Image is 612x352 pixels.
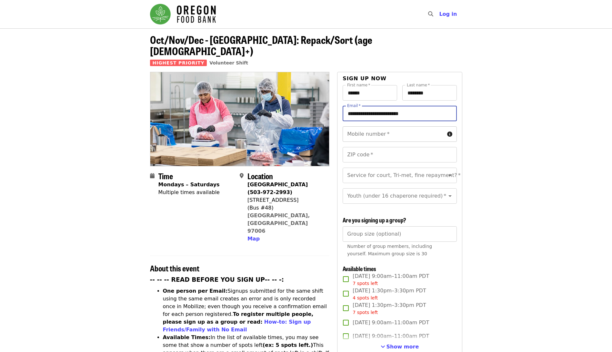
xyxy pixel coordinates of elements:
[353,272,429,287] span: [DATE] 9:00am–11:00am PDT
[353,332,429,340] span: [DATE] 9:00am–11:00am PDT
[247,181,308,195] strong: [GEOGRAPHIC_DATA] (503-972-2993)
[150,262,199,274] span: About this event
[347,104,361,108] label: Email
[163,311,314,325] strong: To register multiple people, please sign up as a group or read:
[343,85,397,101] input: First name
[343,106,456,121] input: Email
[150,276,284,283] strong: -- -- -- READ BEFORE YOU SIGN UP-- -- -:
[428,11,433,17] i: search icon
[209,60,248,65] a: Volunteer Shift
[158,181,220,188] strong: Mondays – Saturdays
[353,295,378,300] span: 4 spots left
[353,301,426,316] span: [DATE] 1:30pm–3:30pm PDT
[447,131,452,137] i: circle-info icon
[150,173,155,179] i: calendar icon
[407,83,430,87] label: Last name
[263,342,313,348] strong: (ex: 5 spots left.)
[150,32,372,58] span: Oct/Nov/Dec - [GEOGRAPHIC_DATA]: Repack/Sort (age [DEMOGRAPHIC_DATA]+)
[343,75,386,82] span: Sign up now
[353,281,378,286] span: 7 spots left
[247,236,260,242] span: Map
[347,244,432,256] span: Number of group members, including yourself. Maximum group size is 30
[343,216,406,224] span: Are you signing up a group?
[353,319,429,327] span: [DATE] 9:00am–11:00am PDT
[386,344,419,350] span: Show more
[163,288,228,294] strong: One person per Email:
[439,11,457,17] span: Log in
[158,170,173,181] span: Time
[247,235,260,243] button: Map
[381,343,419,351] button: See more timeslots
[434,8,462,21] button: Log in
[158,189,220,196] div: Multiple times available
[437,6,442,22] input: Search
[163,287,330,334] li: Signups submitted for the same shift using the same email creates an error and is only recorded o...
[343,226,456,242] input: [object Object]
[247,196,324,204] div: [STREET_ADDRESS]
[240,173,244,179] i: map-marker-alt icon
[347,83,370,87] label: First name
[150,4,216,24] img: Oregon Food Bank - Home
[163,319,311,333] a: How-to: Sign up Friends/Family with No Email
[353,287,426,301] span: [DATE] 1:30pm–3:30pm PDT
[247,212,310,234] a: [GEOGRAPHIC_DATA], [GEOGRAPHIC_DATA] 97006
[343,264,376,273] span: Available times
[353,310,378,315] span: 7 spots left
[446,171,455,180] button: Open
[343,147,456,162] input: ZIP code
[247,204,324,212] div: (Bus #48)
[446,191,455,200] button: Open
[247,170,273,181] span: Location
[150,72,329,166] img: Oct/Nov/Dec - Beaverton: Repack/Sort (age 10+) organized by Oregon Food Bank
[150,60,207,66] span: Highest Priority
[163,334,211,340] strong: Available Times:
[343,126,444,142] input: Mobile number
[402,85,457,101] input: Last name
